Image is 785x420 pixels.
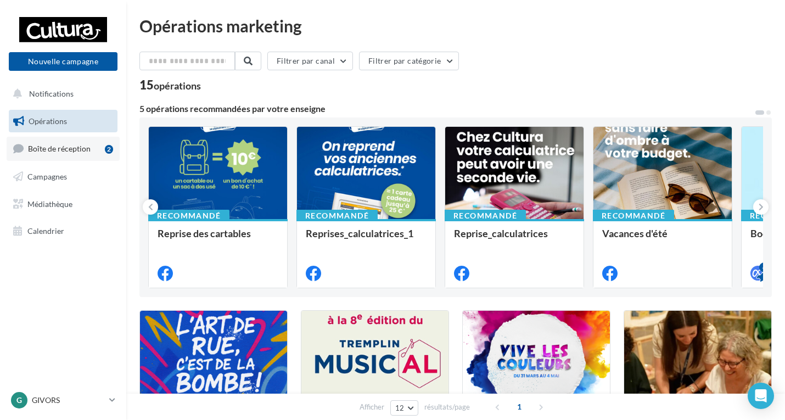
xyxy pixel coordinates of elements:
span: Opérations [29,116,67,126]
span: G [16,395,22,406]
div: Opérations marketing [139,18,772,34]
a: G GIVORS [9,390,117,411]
button: Notifications [7,82,115,105]
div: Recommandé [593,210,674,222]
a: Médiathèque [7,193,120,216]
button: 12 [390,400,418,416]
div: opérations [154,81,201,91]
div: 5 opérations recommandées par votre enseigne [139,104,754,113]
div: 4 [759,262,769,272]
span: Notifications [29,89,74,98]
div: Recommandé [296,210,378,222]
div: 15 [139,79,201,91]
button: Filtrer par catégorie [359,52,459,70]
span: 12 [395,404,405,412]
a: Boîte de réception2 [7,137,120,160]
div: 2 [105,145,113,154]
div: Vacances d'été [602,228,723,250]
div: Reprises_calculatrices_1 [306,228,427,250]
span: Médiathèque [27,199,72,208]
button: Filtrer par canal [267,52,353,70]
span: Boîte de réception [28,144,91,153]
a: Campagnes [7,165,120,188]
div: Reprise des cartables [158,228,278,250]
a: Calendrier [7,220,120,243]
span: Campagnes [27,172,67,181]
div: Reprise_calculatrices [454,228,575,250]
span: résultats/page [424,402,470,412]
a: Opérations [7,110,120,133]
div: Recommandé [148,210,229,222]
span: 1 [511,398,528,416]
p: GIVORS [32,395,105,406]
span: Afficher [360,402,384,412]
button: Nouvelle campagne [9,52,117,71]
div: Recommandé [445,210,526,222]
div: Open Intercom Messenger [748,383,774,409]
span: Calendrier [27,226,64,236]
